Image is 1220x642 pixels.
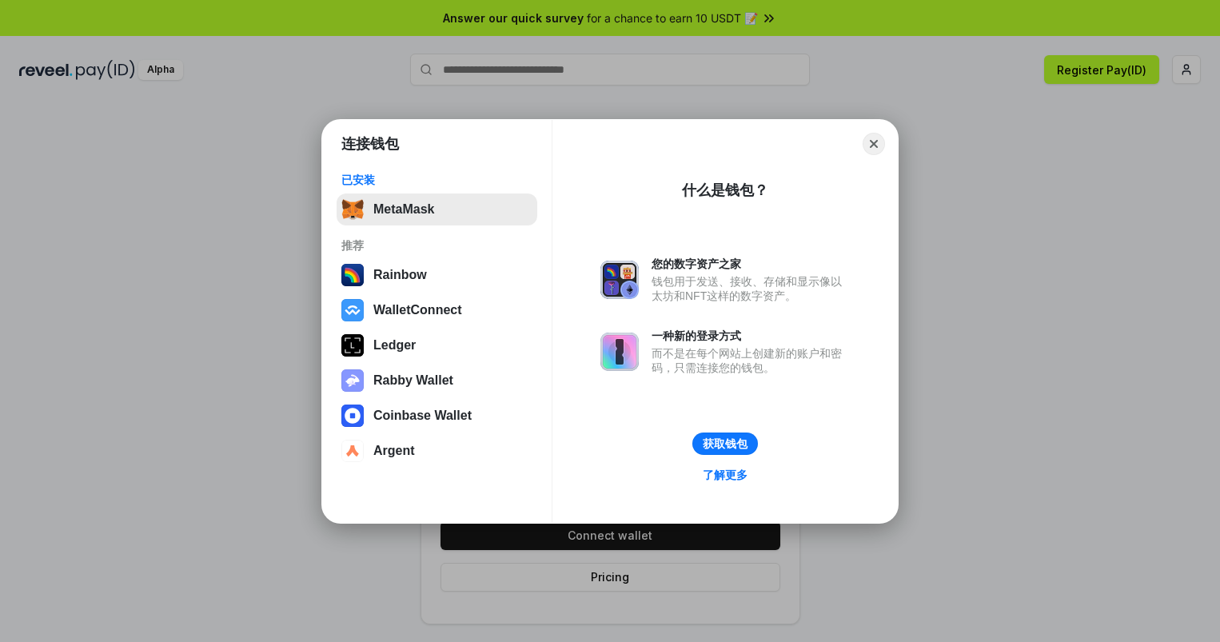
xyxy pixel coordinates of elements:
img: svg+xml,%3Csvg%20width%3D%2228%22%20height%3D%2228%22%20viewBox%3D%220%200%2028%2028%22%20fill%3D... [341,440,364,462]
h1: 连接钱包 [341,134,399,154]
button: 获取钱包 [692,433,758,455]
div: Ledger [373,338,416,353]
img: svg+xml,%3Csvg%20xmlns%3D%22http%3A%2F%2Fwww.w3.org%2F2000%2Fsvg%22%20width%3D%2228%22%20height%3... [341,334,364,357]
button: Coinbase Wallet [337,400,537,432]
button: Rainbow [337,259,537,291]
img: svg+xml,%3Csvg%20xmlns%3D%22http%3A%2F%2Fwww.w3.org%2F2000%2Fsvg%22%20fill%3D%22none%22%20viewBox... [600,261,639,299]
div: Coinbase Wallet [373,409,472,423]
img: svg+xml,%3Csvg%20width%3D%2228%22%20height%3D%2228%22%20viewBox%3D%220%200%2028%2028%22%20fill%3D... [341,299,364,321]
div: Argent [373,444,415,458]
button: MetaMask [337,193,537,225]
div: MetaMask [373,202,434,217]
button: Argent [337,435,537,467]
div: 了解更多 [703,468,748,482]
div: 推荐 [341,238,532,253]
div: 已安装 [341,173,532,187]
img: svg+xml,%3Csvg%20width%3D%22120%22%20height%3D%22120%22%20viewBox%3D%220%200%20120%20120%22%20fil... [341,264,364,286]
div: 一种新的登录方式 [652,329,850,343]
button: Close [863,133,885,155]
div: Rabby Wallet [373,373,453,388]
img: svg+xml,%3Csvg%20xmlns%3D%22http%3A%2F%2Fwww.w3.org%2F2000%2Fsvg%22%20fill%3D%22none%22%20viewBox... [341,369,364,392]
button: Ledger [337,329,537,361]
div: 钱包用于发送、接收、存储和显示像以太坊和NFT这样的数字资产。 [652,274,850,303]
img: svg+xml,%3Csvg%20width%3D%2228%22%20height%3D%2228%22%20viewBox%3D%220%200%2028%2028%22%20fill%3D... [341,405,364,427]
div: 获取钱包 [703,437,748,451]
button: WalletConnect [337,294,537,326]
button: Rabby Wallet [337,365,537,397]
div: 而不是在每个网站上创建新的账户和密码，只需连接您的钱包。 [652,346,850,375]
div: WalletConnect [373,303,462,317]
img: svg+xml,%3Csvg%20xmlns%3D%22http%3A%2F%2Fwww.w3.org%2F2000%2Fsvg%22%20fill%3D%22none%22%20viewBox... [600,333,639,371]
div: 什么是钱包？ [682,181,768,200]
img: svg+xml,%3Csvg%20fill%3D%22none%22%20height%3D%2233%22%20viewBox%3D%220%200%2035%2033%22%20width%... [341,198,364,221]
div: 您的数字资产之家 [652,257,850,271]
div: Rainbow [373,268,427,282]
a: 了解更多 [693,465,757,485]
